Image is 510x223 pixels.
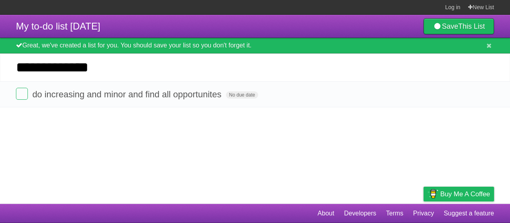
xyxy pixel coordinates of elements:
a: Suggest a feature [444,206,494,221]
a: Buy me a coffee [424,187,494,201]
a: SaveThis List [424,18,494,34]
span: do increasing and minor and find all opportunites [32,89,224,99]
span: No due date [226,91,258,99]
a: Developers [344,206,376,221]
span: Buy me a coffee [440,187,490,201]
a: About [318,206,334,221]
a: Privacy [413,206,434,221]
b: This List [458,22,485,30]
img: Buy me a coffee [428,187,438,201]
a: Terms [386,206,404,221]
label: Done [16,88,28,100]
span: My to-do list [DATE] [16,21,100,32]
